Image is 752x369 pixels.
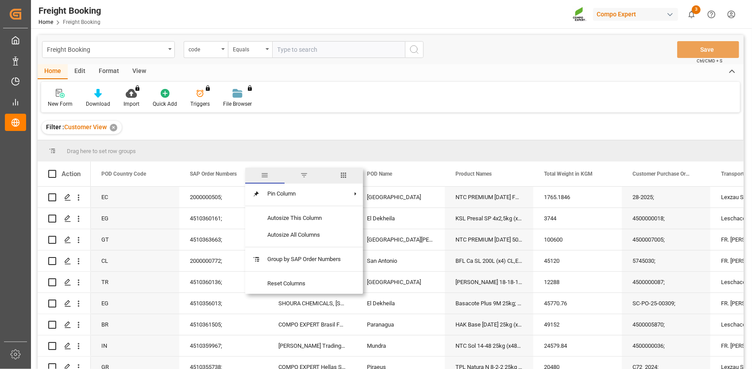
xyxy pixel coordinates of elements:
[260,185,348,202] span: Pin Column
[38,229,91,250] div: Press SPACE to select this row.
[38,335,91,357] div: Press SPACE to select this row.
[260,275,348,292] span: Reset Columns
[179,314,268,335] div: 4510361505;
[677,41,739,58] button: Save
[692,5,701,14] span: 3
[101,171,146,177] span: POD Country Code
[39,19,53,25] a: Home
[405,41,424,58] button: search button
[42,41,175,58] button: open menu
[268,293,356,314] div: SHOURA CHEMICALS, [STREET_ADDRESS]
[38,208,91,229] div: Press SPACE to select this row.
[48,100,73,108] div: New Form
[445,293,533,314] div: Basacote Plus 9M 25kg; BC PLUS [DATE] 9M 25kg (x42) WW;
[189,43,219,54] div: code
[91,272,179,292] div: TR
[272,41,405,58] input: Type to search
[184,41,228,58] button: open menu
[356,250,445,271] div: San Antonio
[622,187,710,208] div: 28-2025;
[110,124,117,131] div: ✕
[533,250,622,271] div: 45120
[260,210,348,227] span: Autosize This Column
[91,250,179,271] div: CL
[91,335,179,356] div: IN
[455,171,492,177] span: Product Names
[533,272,622,292] div: 12288
[179,187,268,208] div: 2000000505;
[179,293,268,314] div: 4510356013;
[632,171,692,177] span: Customer Purchase Order Numbers
[573,7,587,22] img: Screenshot%202023-09-29%20at%2010.02.21.png_1712312052.png
[179,335,268,356] div: 4510359967;
[179,250,268,271] div: 2000000772;
[682,4,702,24] button: show 3 new notifications
[533,293,622,314] div: 45770.76
[445,314,533,335] div: HAK Base [DATE] 25kg (x48) BR;
[91,229,179,250] div: GT
[62,170,81,178] div: Action
[533,187,622,208] div: 1765.1846
[356,293,445,314] div: El Dekheila
[445,187,533,208] div: NTC PREMIUM [DATE] FOL 50 INT (MSE);
[324,168,363,184] span: columns
[445,250,533,271] div: BFL Ca SL 200L (x4) CL,ES,LAT MTO;
[533,335,622,356] div: 24579.84
[68,64,92,79] div: Edit
[533,229,622,250] div: 100600
[190,171,237,177] span: SAP Order Numbers
[622,250,710,271] div: 5745030;
[268,314,356,335] div: COMPO EXPERT Brasil Fert. Ltda
[356,335,445,356] div: Mundra
[38,64,68,79] div: Home
[245,168,285,184] span: general
[445,335,533,356] div: NTC Sol 14-48 25kg (x48) DE,EN,ES WW;
[445,208,533,229] div: KSL Presal SP 4x2,5kg (x36) WW;
[46,123,64,131] span: Filter :
[91,314,179,335] div: BR
[622,293,710,314] div: SC-PO-25-00309;
[622,229,710,250] div: 4500007005;
[702,4,721,24] button: Help Center
[356,314,445,335] div: Paranagua
[153,100,177,108] div: Quick Add
[179,272,268,292] div: 4510360136;
[697,58,722,64] span: Ctrl/CMD + S
[622,314,710,335] div: 4500005870;
[622,208,710,229] div: 4500000018;
[593,6,682,23] button: Compo Expert
[533,208,622,229] div: 3744
[260,227,348,243] span: Autosize All Columns
[268,335,356,356] div: [PERSON_NAME] Trading Co.
[92,64,126,79] div: Format
[91,187,179,208] div: EC
[64,123,107,131] span: Customer View
[179,229,268,250] div: 4510363663;
[622,272,710,292] div: 4500000087;
[67,148,136,154] span: Drag here to set row groups
[91,293,179,314] div: EG
[228,41,272,58] button: open menu
[91,208,179,229] div: EG
[356,187,445,208] div: [GEOGRAPHIC_DATA]
[356,272,445,292] div: [GEOGRAPHIC_DATA]
[260,251,348,268] span: Group by SAP Order Numbers
[356,229,445,250] div: [GEOGRAPHIC_DATA][PERSON_NAME]
[445,272,533,292] div: [PERSON_NAME] 18-18-18 25kg (x48) INT MSE;
[367,171,392,177] span: POD Name
[445,229,533,250] div: NTC PREMIUM [DATE] 50kg (x25) NLA MTO;
[356,208,445,229] div: El Dekheila
[47,43,165,54] div: Freight Booking
[233,43,263,54] div: Equals
[86,100,110,108] div: Download
[38,187,91,208] div: Press SPACE to select this row.
[622,335,710,356] div: 4500000036;
[285,168,324,184] span: filter
[593,8,678,21] div: Compo Expert
[38,272,91,293] div: Press SPACE to select this row.
[533,314,622,335] div: 49152
[38,314,91,335] div: Press SPACE to select this row.
[39,4,101,17] div: Freight Booking
[544,171,593,177] span: Total Weight in KGM
[38,250,91,272] div: Press SPACE to select this row.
